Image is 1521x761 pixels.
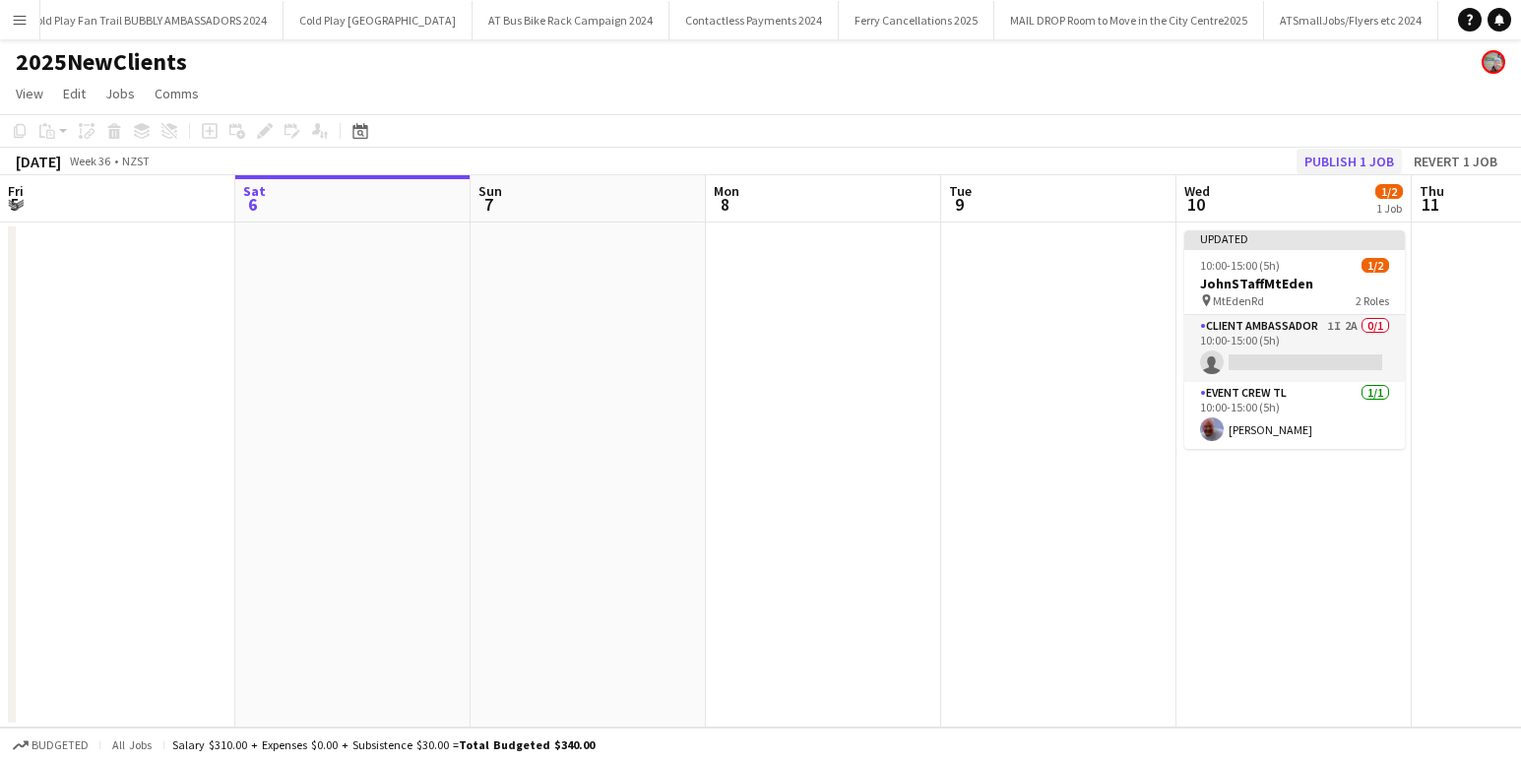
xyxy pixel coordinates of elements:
span: Thu [1420,182,1444,200]
span: Fri [8,182,24,200]
button: Cold Play [GEOGRAPHIC_DATA] [284,1,473,39]
a: View [8,81,51,106]
span: Sat [243,182,266,200]
span: 5 [5,193,24,216]
span: Mon [714,182,739,200]
a: Jobs [97,81,143,106]
span: 7 [475,193,502,216]
span: 11 [1417,193,1444,216]
button: Ferry Cancellations 2025 [839,1,994,39]
span: View [16,85,43,102]
div: Salary $310.00 + Expenses $0.00 + Subsistence $30.00 = [172,737,595,752]
app-card-role: Client Ambassador1I2A0/110:00-15:00 (5h) [1184,315,1405,382]
span: Jobs [105,85,135,102]
button: Publish 1 job [1297,149,1402,174]
app-user-avatar: Bruce Hopkins [1482,50,1505,74]
span: All jobs [108,737,156,752]
span: 8 [711,193,739,216]
button: Contactless Payments 2024 [669,1,839,39]
div: [DATE] [16,152,61,171]
span: Edit [63,85,86,102]
span: Budgeted [32,738,89,752]
a: Comms [147,81,207,106]
div: Updated [1184,230,1405,246]
a: Edit [55,81,94,106]
span: Total Budgeted $340.00 [459,737,595,752]
span: 1/2 [1375,184,1403,199]
div: NZST [122,154,150,168]
span: 2 Roles [1356,293,1389,308]
span: Tue [949,182,972,200]
button: Budgeted [10,734,92,756]
button: MAIL DROP Room to Move in the City Centre2025 [994,1,1264,39]
span: Week 36 [65,154,114,168]
app-card-role: Event Crew TL1/110:00-15:00 (5h)[PERSON_NAME] [1184,382,1405,449]
span: Comms [155,85,199,102]
span: Sun [478,182,502,200]
app-job-card: Updated10:00-15:00 (5h)1/2JohnSTaffMtEden MtEdenRd2 RolesClient Ambassador1I2A0/110:00-15:00 (5h)... [1184,230,1405,449]
button: ATSmallJobs/Flyers etc 2024 [1264,1,1438,39]
button: AT Bus Bike Rack Campaign 2024 [473,1,669,39]
span: 9 [946,193,972,216]
span: 10:00-15:00 (5h) [1200,258,1280,273]
span: MtEdenRd [1213,293,1264,308]
span: 6 [240,193,266,216]
button: Cold Play Fan Trail BUBBLY AMBASSADORS 2024 [14,1,284,39]
span: 10 [1181,193,1210,216]
div: 1 Job [1376,201,1402,216]
span: Wed [1184,182,1210,200]
h1: 2025NewClients [16,47,187,77]
span: 1/2 [1362,258,1389,273]
button: Revert 1 job [1406,149,1505,174]
h3: JohnSTaffMtEden [1184,275,1405,292]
